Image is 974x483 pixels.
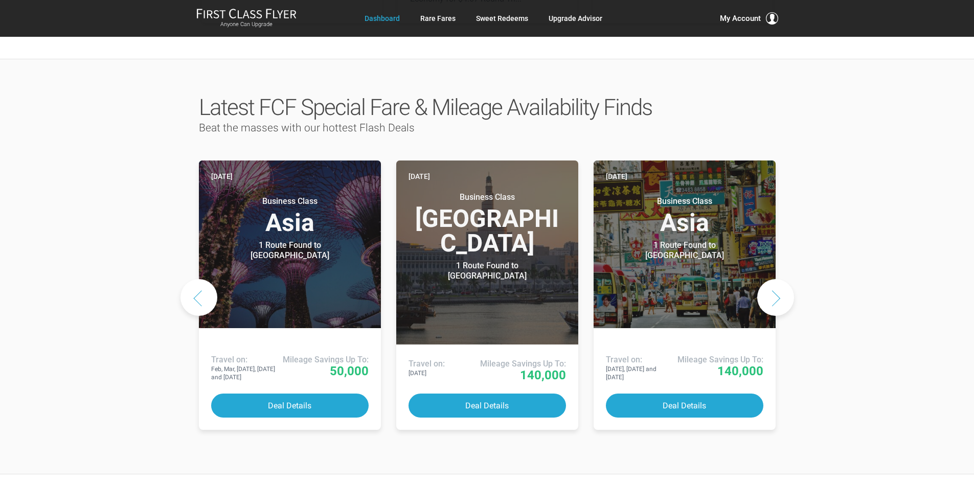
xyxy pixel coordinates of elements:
[226,196,354,206] small: Business Class
[621,240,749,261] div: 1 Route Found to [GEOGRAPHIC_DATA]
[621,196,749,206] small: Business Class
[549,9,602,28] a: Upgrade Advisor
[196,21,297,28] small: Anyone Can Upgrade
[476,9,528,28] a: Sweet Redeems
[420,9,456,28] a: Rare Fares
[196,8,297,19] img: First Class Flyer
[211,394,369,418] button: Deal Details
[606,196,763,235] h3: Asia
[199,160,381,430] a: [DATE] Business ClassAsia 1 Route Found to [GEOGRAPHIC_DATA] Use These Miles / Points: Travel on:...
[409,192,566,256] h3: [GEOGRAPHIC_DATA]
[606,394,763,418] button: Deal Details
[196,8,297,29] a: First Class FlyerAnyone Can Upgrade
[720,12,761,25] span: My Account
[211,196,369,235] h3: Asia
[423,261,551,281] div: 1 Route Found to [GEOGRAPHIC_DATA]
[199,122,415,134] span: Beat the masses with our hottest Flash Deals
[211,171,233,182] time: [DATE]
[226,240,354,261] div: 1 Route Found to [GEOGRAPHIC_DATA]
[199,94,652,121] span: Latest FCF Special Fare & Mileage Availability Finds
[396,160,578,430] a: [DATE] Business Class[GEOGRAPHIC_DATA] 1 Route Found to [GEOGRAPHIC_DATA] Use These Miles / Point...
[606,171,627,182] time: [DATE]
[409,171,430,182] time: [DATE]
[409,394,566,418] button: Deal Details
[365,9,400,28] a: Dashboard
[180,279,217,316] button: Previous slide
[594,160,776,430] a: [DATE] Business ClassAsia 1 Route Found to [GEOGRAPHIC_DATA] Use These Miles / Points: Travel on:...
[423,192,551,202] small: Business Class
[720,12,778,25] button: My Account
[757,279,794,316] button: Next slide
